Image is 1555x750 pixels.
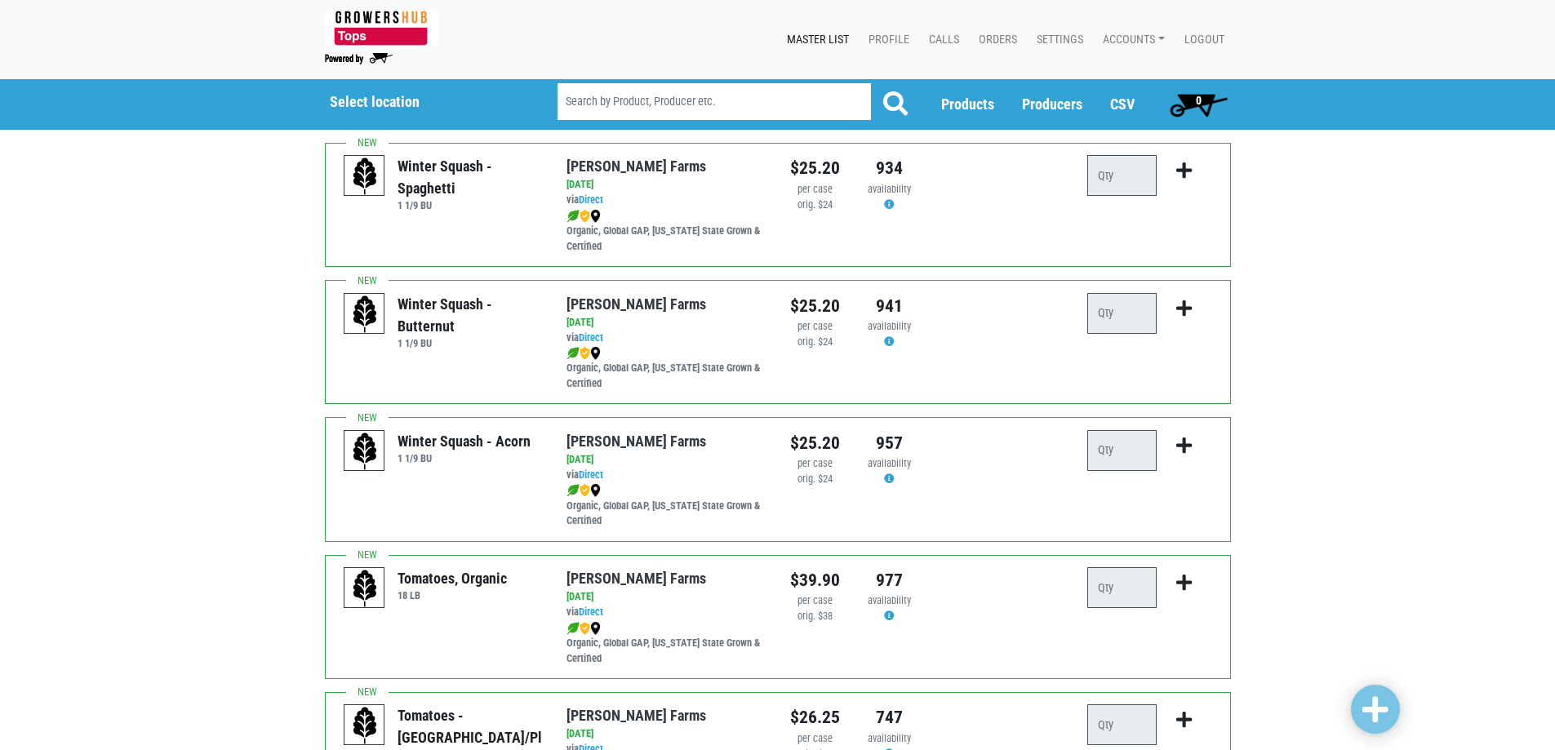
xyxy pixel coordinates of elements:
[398,567,507,589] div: Tomatoes, Organic
[566,570,706,587] a: [PERSON_NAME] Farms
[590,622,601,635] img: map_marker-0e94453035b3232a4d21701695807de9.png
[790,609,840,624] div: orig. $38
[1087,155,1157,196] input: Qty
[580,347,590,360] img: safety-e55c860ca8c00a9c171001a62a92dabd.png
[398,155,542,199] div: Winter Squash - Spaghetti
[1022,95,1082,113] a: Producers
[790,430,840,456] div: $25.20
[1024,24,1090,55] a: Settings
[566,208,765,255] div: Organic, Global GAP, [US_STATE] State Grown & Certified
[580,210,590,223] img: safety-e55c860ca8c00a9c171001a62a92dabd.png
[344,294,385,335] img: placeholder-variety-43d6402dacf2d531de610a020419775a.svg
[566,210,580,223] img: leaf-e5c59151409436ccce96b2ca1b28e03c.png
[398,589,507,601] h6: 18 LB
[790,567,840,593] div: $39.90
[790,472,840,487] div: orig. $24
[864,155,914,181] div: 934
[864,293,914,319] div: 941
[1171,24,1231,55] a: Logout
[941,95,994,113] a: Products
[580,622,590,635] img: safety-e55c860ca8c00a9c171001a62a92dabd.png
[790,197,840,213] div: orig. $24
[774,24,855,55] a: Master List
[868,183,911,195] span: availability
[790,293,840,319] div: $25.20
[590,210,601,223] img: map_marker-0e94453035b3232a4d21701695807de9.png
[566,345,765,392] div: Organic, Global GAP, [US_STATE] State Grown & Certified
[790,731,840,747] div: per case
[1196,94,1202,107] span: 0
[398,430,531,452] div: Winter Squash - Acorn
[790,593,840,609] div: per case
[1087,293,1157,334] input: Qty
[579,468,603,481] a: Direct
[790,704,840,730] div: $26.25
[344,705,385,746] img: placeholder-variety-43d6402dacf2d531de610a020419775a.svg
[566,726,765,742] div: [DATE]
[579,331,603,344] a: Direct
[398,199,542,211] h6: 1 1/9 BU
[330,93,516,111] h5: Select location
[1087,567,1157,608] input: Qty
[855,24,916,55] a: Profile
[1087,430,1157,471] input: Qty
[790,319,840,335] div: per case
[790,182,840,197] div: per case
[566,177,765,193] div: [DATE]
[566,622,580,635] img: leaf-e5c59151409436ccce96b2ca1b28e03c.png
[398,337,542,349] h6: 1 1/9 BU
[398,293,542,337] div: Winter Squash - Butternut
[344,156,385,197] img: placeholder-variety-43d6402dacf2d531de610a020419775a.svg
[916,24,966,55] a: Calls
[566,433,706,450] a: [PERSON_NAME] Farms
[580,484,590,497] img: safety-e55c860ca8c00a9c171001a62a92dabd.png
[558,83,871,120] input: Search by Product, Producer etc.
[566,347,580,360] img: leaf-e5c59151409436ccce96b2ca1b28e03c.png
[1087,704,1157,745] input: Qty
[590,347,601,360] img: map_marker-0e94453035b3232a4d21701695807de9.png
[566,158,706,175] a: [PERSON_NAME] Farms
[590,484,601,497] img: map_marker-0e94453035b3232a4d21701695807de9.png
[868,320,911,332] span: availability
[566,620,765,667] div: Organic, Global GAP, [US_STATE] State Grown & Certified
[1110,95,1135,113] a: CSV
[344,431,385,472] img: placeholder-variety-43d6402dacf2d531de610a020419775a.svg
[566,295,706,313] a: [PERSON_NAME] Farms
[864,704,914,730] div: 747
[579,606,603,618] a: Direct
[790,456,840,472] div: per case
[566,483,765,530] div: Organic, Global GAP, [US_STATE] State Grown & Certified
[566,193,765,208] div: via
[566,315,765,331] div: [DATE]
[325,11,438,46] img: 279edf242af8f9d49a69d9d2afa010fb.png
[864,430,914,456] div: 957
[868,457,911,469] span: availability
[398,452,531,464] h6: 1 1/9 BU
[868,594,911,606] span: availability
[566,331,765,346] div: via
[566,589,765,605] div: [DATE]
[1090,24,1171,55] a: Accounts
[566,707,706,724] a: [PERSON_NAME] Farms
[566,484,580,497] img: leaf-e5c59151409436ccce96b2ca1b28e03c.png
[868,732,911,744] span: availability
[966,24,1024,55] a: Orders
[790,335,840,350] div: orig. $24
[344,568,385,609] img: placeholder-variety-43d6402dacf2d531de610a020419775a.svg
[566,468,765,483] div: via
[790,155,840,181] div: $25.20
[1162,88,1235,121] a: 0
[579,193,603,206] a: Direct
[864,567,914,593] div: 977
[566,605,765,620] div: via
[325,53,393,64] img: Powered by Big Wheelbarrow
[566,452,765,468] div: [DATE]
